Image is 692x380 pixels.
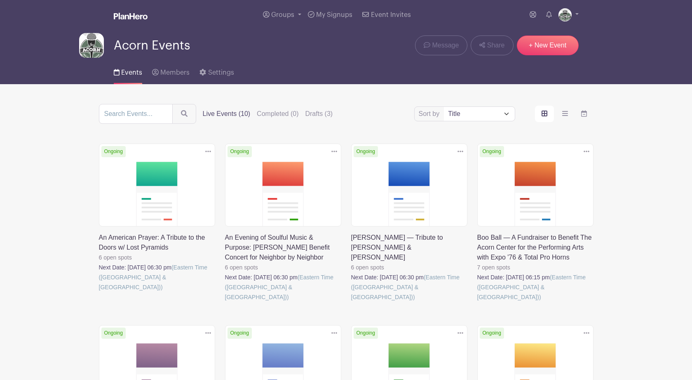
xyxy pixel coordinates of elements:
[471,35,513,55] a: Share
[121,69,142,76] span: Events
[203,109,333,119] div: filters
[114,39,190,52] span: Acorn Events
[208,69,234,76] span: Settings
[558,8,572,21] img: Acorn%20Logo%20SMALL.jpg
[371,12,411,18] span: Event Invites
[114,58,142,84] a: Events
[257,109,298,119] label: Completed (0)
[487,40,505,50] span: Share
[305,109,333,119] label: Drafts (3)
[99,104,173,124] input: Search Events...
[271,12,294,18] span: Groups
[432,40,459,50] span: Message
[316,12,352,18] span: My Signups
[160,69,190,76] span: Members
[114,13,148,19] img: logo_white-6c42ec7e38ccf1d336a20a19083b03d10ae64f83f12c07503d8b9e83406b4c7d.svg
[79,33,104,58] img: Acorn%20Logo%20SMALL.jpg
[517,35,579,55] a: + New Event
[152,58,190,84] a: Members
[199,58,234,84] a: Settings
[535,106,593,122] div: order and view
[419,109,442,119] label: Sort by
[415,35,467,55] a: Message
[203,109,251,119] label: Live Events (10)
